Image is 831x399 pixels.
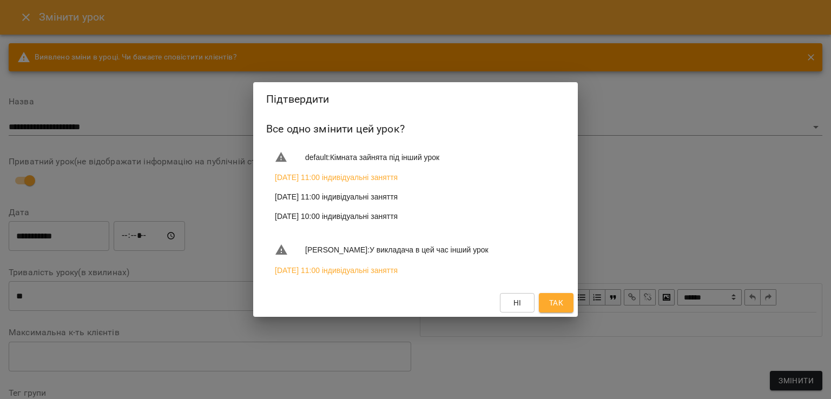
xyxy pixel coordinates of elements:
span: Так [549,296,563,309]
li: [PERSON_NAME] : У викладача в цей час інший урок [266,239,565,261]
button: Так [539,293,573,312]
a: [DATE] 11:00 індивідуальні заняття [275,172,398,183]
button: Ні [500,293,535,312]
span: Ні [513,296,522,309]
h2: Підтвердити [266,91,565,108]
li: default : Кімната зайнята під інший урок [266,147,565,168]
a: [DATE] 11:00 індивідуальні заняття [275,265,398,276]
li: [DATE] 11:00 індивідуальні заняття [266,187,565,207]
h6: Все одно змінити цей урок? [266,121,565,137]
li: [DATE] 10:00 індивідуальні заняття [266,207,565,226]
